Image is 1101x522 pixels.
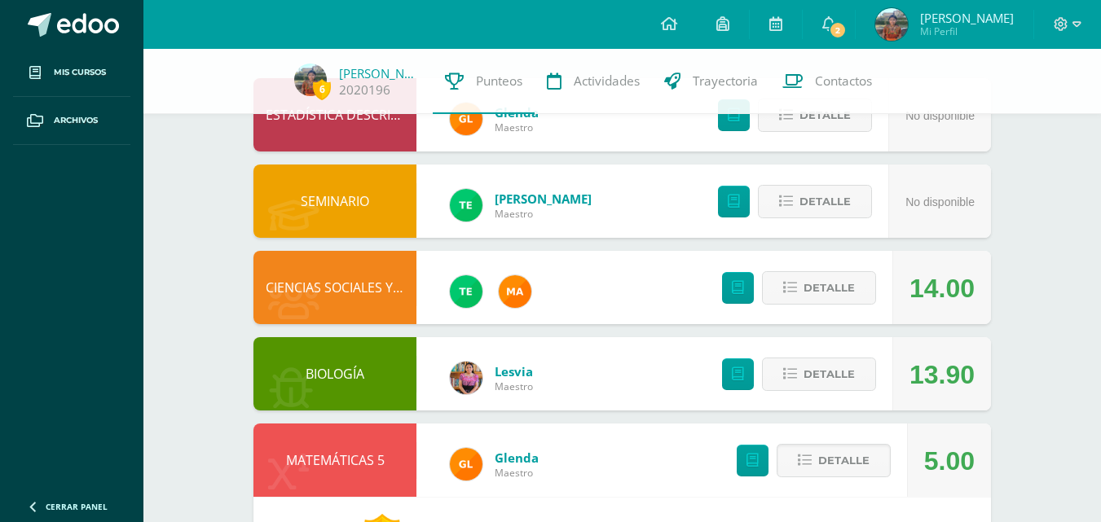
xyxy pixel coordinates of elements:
div: ESTADÍSTICA DESCRIPTIVA [253,78,416,151]
a: Actividades [535,49,652,114]
span: Archivos [54,114,98,127]
img: 955ffc5215a901f8063580d0f42a5798.png [294,64,327,96]
span: Trayectoria [693,72,758,90]
button: Detalle [777,444,891,477]
a: Trayectoria [652,49,770,114]
span: Contactos [815,72,872,90]
a: Glenda [495,450,539,466]
div: BIOLOGÍA [253,337,416,410]
span: No disponible [905,109,975,122]
span: Maestro [495,207,592,221]
img: 266030d5bbfb4fab9f05b9da2ad38396.png [499,275,531,308]
a: 2020196 [339,81,390,99]
a: Lesvia [495,363,533,379]
span: Mis cursos [54,66,106,79]
div: SEMINARIO [253,164,416,238]
span: Detalle [799,186,851,217]
span: 6 [313,79,331,99]
span: Detalle [818,445,870,476]
span: Punteos [476,72,522,90]
a: [PERSON_NAME] [495,191,592,207]
img: e8319d1de0642b858999b202df7e829e.png [450,362,482,394]
div: 13.90 [909,338,975,411]
a: Mis cursos [13,49,130,97]
button: Detalle [762,358,876,391]
a: Contactos [770,49,884,114]
span: Detalle [804,359,855,389]
img: 43d3dab8d13cc64d9a3940a0882a4dc3.png [450,189,482,222]
img: 7115e4ef1502d82e30f2a52f7cb22b3f.png [450,103,482,135]
span: Cerrar panel [46,501,108,512]
div: MATEMÁTICAS 5 [253,423,416,497]
button: Detalle [762,271,876,305]
button: Detalle [758,99,872,132]
div: CIENCIAS SOCIALES Y FORMACIÓN CIUDADANA 5 [253,251,416,324]
span: 2 [829,21,847,39]
span: Detalle [804,273,855,303]
span: Mi Perfil [920,24,1014,38]
a: [PERSON_NAME][GEOGRAPHIC_DATA] [339,65,421,81]
span: [PERSON_NAME] [920,10,1014,26]
img: 43d3dab8d13cc64d9a3940a0882a4dc3.png [450,275,482,308]
a: Punteos [433,49,535,114]
img: 955ffc5215a901f8063580d0f42a5798.png [875,8,908,41]
img: 7115e4ef1502d82e30f2a52f7cb22b3f.png [450,448,482,480]
span: Maestro [495,121,539,134]
a: Archivos [13,97,130,145]
div: 5.00 [924,424,975,498]
button: Detalle [758,185,872,218]
div: 14.00 [909,252,975,325]
span: No disponible [905,195,975,208]
span: Maestro [495,379,533,393]
span: Actividades [574,72,640,90]
span: Detalle [799,100,851,130]
span: Maestro [495,466,539,480]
